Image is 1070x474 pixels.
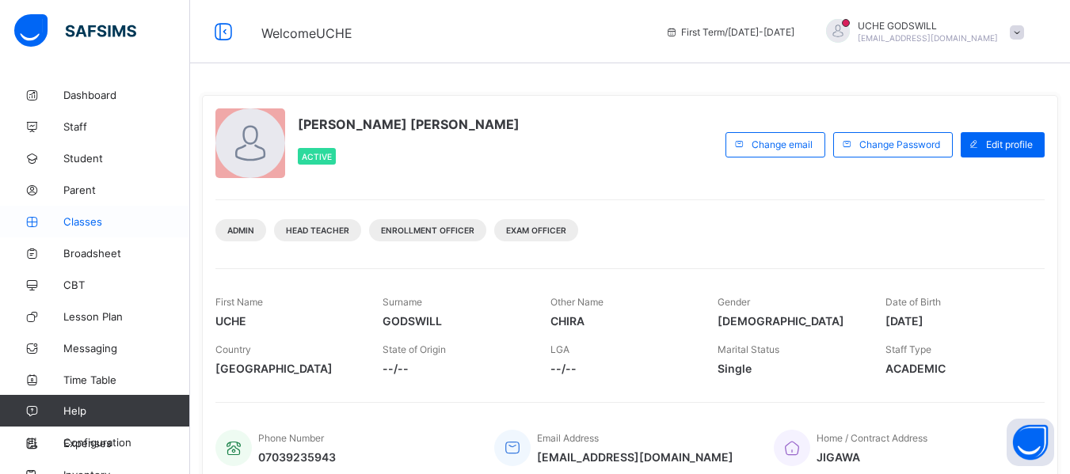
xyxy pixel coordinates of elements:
[215,343,251,355] span: Country
[302,152,332,161] span: Active
[383,314,526,328] span: GODSWILL
[885,362,1029,375] span: ACADEMIC
[718,314,861,328] span: [DEMOGRAPHIC_DATA]
[885,314,1029,328] span: [DATE]
[63,184,190,196] span: Parent
[810,19,1032,45] div: UCHEGODSWILL
[858,33,998,43] span: [EMAIL_ADDRESS][DOMAIN_NAME]
[383,362,526,375] span: --/--
[227,226,254,235] span: Admin
[215,362,359,375] span: [GEOGRAPHIC_DATA]
[718,296,750,308] span: Gender
[63,374,190,386] span: Time Table
[298,116,520,132] span: [PERSON_NAME] [PERSON_NAME]
[537,432,599,444] span: Email Address
[537,450,733,464] span: [EMAIL_ADDRESS][DOMAIN_NAME]
[550,343,569,355] span: LGA
[381,226,474,235] span: Enrollment Officer
[383,343,446,355] span: State of Origin
[1007,419,1054,466] button: Open asap
[817,432,927,444] span: Home / Contract Address
[550,296,604,308] span: Other Name
[550,314,694,328] span: CHIRA
[63,279,190,291] span: CBT
[752,138,813,150] span: Change email
[383,296,422,308] span: Surname
[63,89,190,101] span: Dashboard
[215,296,263,308] span: First Name
[63,152,190,165] span: Student
[63,342,190,355] span: Messaging
[718,362,861,375] span: Single
[885,343,931,355] span: Staff Type
[63,247,190,260] span: Broadsheet
[859,138,940,150] span: Change Password
[14,14,136,47] img: safsims
[63,215,190,228] span: Classes
[258,432,324,444] span: Phone Number
[63,120,190,133] span: Staff
[506,226,566,235] span: Exam Officer
[986,138,1033,150] span: Edit profile
[550,362,694,375] span: --/--
[665,26,794,38] span: session/term information
[885,296,941,308] span: Date of Birth
[215,314,359,328] span: UCHE
[63,404,189,417] span: Help
[261,25,352,41] span: Welcome UCHE
[286,226,349,235] span: Head Teacher
[817,450,927,464] span: JIGAWA
[63,310,190,323] span: Lesson Plan
[63,436,189,449] span: Configuration
[718,343,779,355] span: Marital Status
[858,20,998,32] span: UCHE GODSWILL
[258,450,336,464] span: 07039235943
